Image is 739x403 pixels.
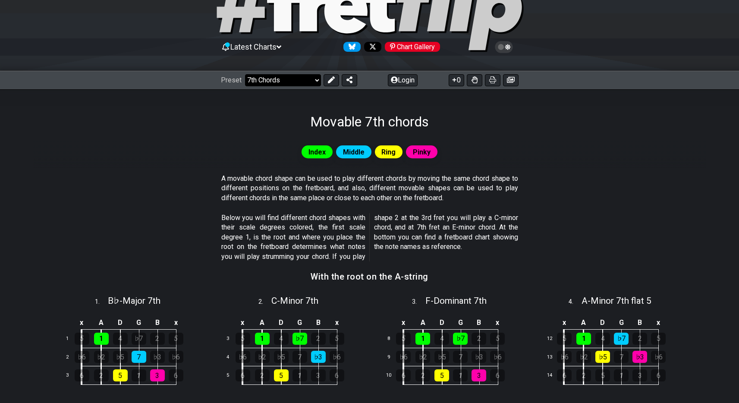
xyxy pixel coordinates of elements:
span: C - Minor 7th [271,296,318,306]
td: A [252,315,272,330]
button: 0 [449,74,464,86]
td: x [167,315,185,330]
td: 14 [543,366,564,385]
div: 1 [453,369,468,381]
td: 8 [382,330,403,348]
div: ♭2 [576,351,591,363]
h1: Movable 7th chords [310,113,429,130]
div: 2 [150,333,165,345]
div: ♭3 [150,351,165,363]
button: Share Preset [342,74,357,86]
span: 4 . [569,297,582,307]
td: D [432,315,451,330]
td: 5 [222,366,242,385]
div: Chart Gallery [385,42,440,52]
span: F - Dominant 7th [425,296,487,306]
div: 7 [292,351,307,363]
div: 6 [330,369,344,381]
div: 1 [415,333,430,345]
td: B [148,315,167,330]
td: x [72,315,92,330]
td: A [574,315,594,330]
td: G [451,315,470,330]
div: 1 [255,333,270,345]
div: ♭5 [434,351,449,363]
div: 1 [576,333,591,345]
td: D [272,315,291,330]
div: 5 [651,333,666,345]
div: 5 [330,333,344,345]
div: ♭3 [311,351,326,363]
div: 1 [132,369,146,381]
select: Preset [245,74,321,86]
div: ♭3 [632,351,647,363]
div: 6 [169,369,183,381]
div: 6 [75,369,89,381]
div: 5 [434,369,449,381]
span: 1 . [95,297,108,307]
a: Follow #fretflip at Bluesky [340,42,361,52]
div: 5 [274,369,289,381]
div: 3 [472,369,486,381]
div: 5 [75,333,89,345]
div: ♭6 [396,351,411,363]
button: Edit Preset [324,74,339,86]
div: 6 [236,369,250,381]
td: 4 [222,348,242,366]
td: 3 [61,366,82,385]
td: x [233,315,253,330]
div: 2 [576,369,591,381]
td: B [309,315,327,330]
td: G [129,315,148,330]
td: D [111,315,130,330]
td: B [631,315,649,330]
span: Preset [221,76,242,84]
div: 4 [434,333,449,345]
div: 5 [169,333,183,345]
span: 2 . [258,297,271,307]
div: ♭2 [415,351,430,363]
div: 1 [292,369,307,381]
div: 2 [94,369,109,381]
span: Ring [381,146,396,158]
div: 5 [490,333,505,345]
button: Create image [503,74,519,86]
td: 13 [543,348,564,366]
span: Latest Charts [230,42,277,51]
div: 2 [311,333,326,345]
td: x [488,315,507,330]
td: B [470,315,488,330]
div: ♭6 [330,351,344,363]
a: #fretflip at Pinterest [381,42,440,52]
td: x [327,315,346,330]
td: x [649,315,668,330]
div: 7 [132,351,146,363]
td: x [393,315,413,330]
div: 4 [113,333,128,345]
div: 6 [557,369,572,381]
h3: With the root on the A-string [311,272,428,281]
td: 9 [382,348,403,366]
div: ♭7 [292,333,307,345]
div: 6 [490,369,505,381]
div: ♭5 [595,351,610,363]
span: A - Minor 7th flat 5 [582,296,651,306]
p: Below you will find different chord shapes with their scale degrees colored, the first scale degr... [221,213,518,261]
div: 6 [396,369,411,381]
span: Pinky [413,146,431,158]
div: 1 [94,333,109,345]
button: Toggle Dexterity for all fretkits [467,74,482,86]
div: ♭6 [557,351,572,363]
button: Login [388,74,418,86]
div: 2 [415,369,430,381]
p: A movable chord shape can be used to play different chords by moving the same chord shape to diff... [221,174,518,203]
div: 6 [651,369,666,381]
div: 3 [150,369,165,381]
div: ♭6 [75,351,89,363]
div: 2 [632,333,647,345]
div: 4 [274,333,289,345]
div: 5 [236,333,250,345]
div: 7 [453,351,468,363]
div: 5 [113,369,128,381]
div: ♭7 [132,333,146,345]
